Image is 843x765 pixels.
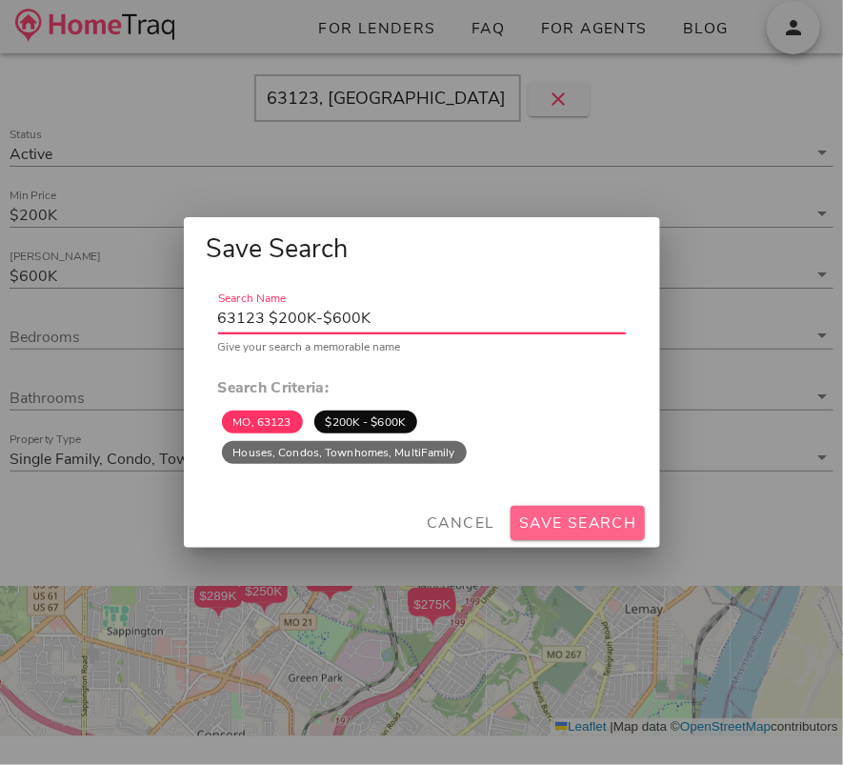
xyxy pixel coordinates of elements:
strong: Search Criteria: [218,377,330,398]
span: Save Search [207,232,349,267]
button: Cancel [418,506,503,540]
span: $200K - $600K [326,411,406,433]
span: Cancel [426,513,495,533]
iframe: Chat Widget [748,674,843,765]
div: Give your search a memorable name [218,341,626,352]
button: Save Search [511,506,645,540]
span: MO, 63123 [233,411,291,433]
span: Save Search [518,513,637,533]
label: Search Name [218,292,286,306]
span: Houses, Condos, Townhomes, MultiFamily [233,441,455,464]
